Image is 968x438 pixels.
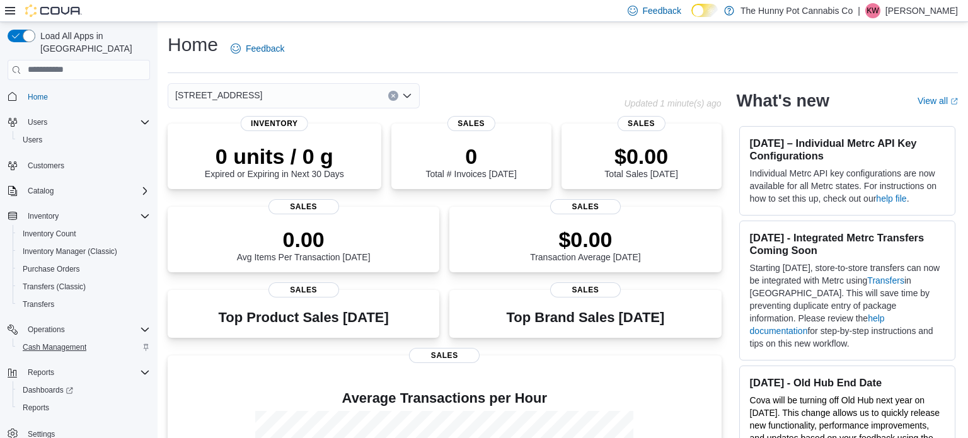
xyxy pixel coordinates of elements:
a: Transfers (Classic) [18,279,91,294]
h3: Top Brand Sales [DATE] [507,310,665,325]
button: Customers [3,156,155,175]
span: Operations [28,325,65,335]
a: Reports [18,400,54,415]
span: Inventory Manager (Classic) [18,244,150,259]
h3: [DATE] - Old Hub End Date [750,376,945,389]
p: Updated 1 minute(s) ago [624,98,721,108]
h3: Top Product Sales [DATE] [218,310,388,325]
span: Dashboards [23,385,73,395]
a: Inventory Manager (Classic) [18,244,122,259]
span: Sales [550,199,621,214]
button: Inventory Count [13,225,155,243]
p: 0 [425,144,516,169]
a: Users [18,132,47,147]
h2: What's new [737,91,829,111]
a: View allExternal link [918,96,958,106]
button: Clear input [388,91,398,101]
span: Transfers [23,299,54,309]
button: Users [13,131,155,149]
span: Home [23,89,150,105]
p: [PERSON_NAME] [885,3,958,18]
a: Home [23,89,53,105]
a: Transfers [18,297,59,312]
div: Total Sales [DATE] [604,144,677,179]
h3: [DATE] - Integrated Metrc Transfers Coming Soon [750,231,945,256]
span: Dark Mode [691,17,692,18]
input: Dark Mode [691,4,718,17]
button: Users [23,115,52,130]
button: Reports [13,399,155,417]
button: Catalog [23,183,59,199]
a: Dashboards [13,381,155,399]
button: Operations [23,322,70,337]
span: Transfers (Classic) [23,282,86,292]
span: Purchase Orders [23,264,80,274]
button: Reports [23,365,59,380]
div: Transaction Average [DATE] [530,227,641,262]
button: Purchase Orders [13,260,155,278]
span: Reports [18,400,150,415]
div: Expired or Expiring in Next 30 Days [205,144,344,179]
span: Inventory Manager (Classic) [23,246,117,256]
span: Users [23,115,150,130]
button: Cash Management [13,338,155,356]
span: Inventory Count [23,229,76,239]
a: Inventory Count [18,226,81,241]
span: Customers [28,161,64,171]
span: Customers [23,158,150,173]
p: 0.00 [237,227,371,252]
span: Reports [28,367,54,377]
span: Cash Management [23,342,86,352]
button: Operations [3,321,155,338]
p: $0.00 [530,227,641,252]
button: Catalog [3,182,155,200]
span: Load All Apps in [GEOGRAPHIC_DATA] [35,30,150,55]
a: help documentation [750,313,885,336]
a: Purchase Orders [18,262,85,277]
button: Open list of options [402,91,412,101]
span: Cash Management [18,340,150,355]
span: KW [867,3,879,18]
span: Home [28,92,48,102]
p: | [858,3,860,18]
button: Home [3,88,155,106]
img: Cova [25,4,82,17]
p: The Hunny Pot Cannabis Co [740,3,853,18]
span: Users [28,117,47,127]
p: $0.00 [604,144,677,169]
span: Sales [409,348,480,363]
span: Sales [550,282,621,297]
a: Cash Management [18,340,91,355]
span: Operations [23,322,150,337]
h3: [DATE] – Individual Metrc API Key Configurations [750,137,945,162]
button: Inventory [23,209,64,224]
p: 0 units / 0 g [205,144,344,169]
span: Sales [617,116,665,131]
svg: External link [950,98,958,105]
span: Catalog [23,183,150,199]
span: Purchase Orders [18,262,150,277]
span: Inventory [23,209,150,224]
span: Sales [268,282,339,297]
span: Sales [268,199,339,214]
span: Users [23,135,42,145]
span: Reports [23,403,49,413]
p: Individual Metrc API key configurations are now available for all Metrc states. For instructions ... [750,167,945,205]
a: Transfers [867,275,904,285]
button: Inventory [3,207,155,225]
h1: Home [168,32,218,57]
span: Dashboards [18,383,150,398]
div: Total # Invoices [DATE] [425,144,516,179]
span: Feedback [246,42,284,55]
a: Feedback [226,36,289,61]
button: Inventory Manager (Classic) [13,243,155,260]
div: Avg Items Per Transaction [DATE] [237,227,371,262]
span: Reports [23,365,150,380]
span: Sales [447,116,495,131]
p: Starting [DATE], store-to-store transfers can now be integrated with Metrc using in [GEOGRAPHIC_D... [750,262,945,350]
div: Kayla Weaver [865,3,880,18]
button: Users [3,113,155,131]
span: Feedback [643,4,681,17]
span: [STREET_ADDRESS] [175,88,262,103]
span: Inventory Count [18,226,150,241]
